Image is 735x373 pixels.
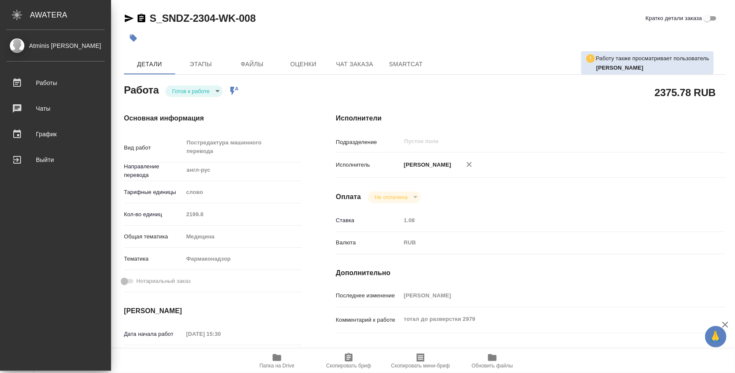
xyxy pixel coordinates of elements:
[124,232,183,241] p: Общая тематика
[6,102,105,115] div: Чаты
[401,289,693,302] input: Пустое поле
[2,72,109,94] a: Работы
[6,76,105,89] div: Работы
[30,6,111,23] div: AWATERA
[372,194,410,201] button: Не оплачена
[124,29,143,47] button: Добавить тэг
[124,113,302,123] h4: Основная информация
[124,162,183,179] p: Направление перевода
[2,98,109,119] a: Чаты
[183,328,258,340] input: Пустое поле
[6,128,105,141] div: График
[232,59,273,70] span: Файлы
[136,13,147,23] button: Скопировать ссылку
[655,85,716,100] h2: 2375.78 RUB
[124,82,159,97] h2: Работа
[646,14,702,23] span: Кратко детали заказа
[170,88,212,95] button: Готов к работе
[336,192,361,202] h4: Оплата
[150,12,256,24] a: S_SNDZ-2304-WK-008
[401,235,693,250] div: RUB
[124,330,183,338] p: Дата начала работ
[368,191,420,203] div: Готов к работе
[401,345,693,359] textarea: /Clients/Sandoz/Orders/S_SNDZ-2304/Translated/S_SNDZ-2304-WK-008
[336,216,401,225] p: Ставка
[456,349,528,373] button: Обновить файлы
[403,136,673,147] input: Пустое поле
[336,113,726,123] h4: Исполнители
[180,59,221,70] span: Этапы
[334,59,375,70] span: Чат заказа
[326,363,371,369] span: Скопировать бриф
[401,312,693,326] textarea: тотал до разверстки 2979
[124,144,183,152] p: Вид работ
[124,255,183,263] p: Тематика
[385,59,426,70] span: SmartCat
[165,85,223,97] div: Готов к работе
[183,229,302,244] div: Медицина
[336,238,401,247] p: Валюта
[2,123,109,145] a: График
[124,13,134,23] button: Скопировать ссылку для ЯМессенджера
[401,214,693,226] input: Пустое поле
[336,138,401,147] p: Подразделение
[124,306,302,316] h4: [PERSON_NAME]
[129,59,170,70] span: Детали
[336,268,726,278] h4: Дополнительно
[136,277,191,285] span: Нотариальный заказ
[124,210,183,219] p: Кол-во единиц
[124,188,183,197] p: Тарифные единицы
[183,252,302,266] div: Фармаконадзор
[391,363,450,369] span: Скопировать мини-бриф
[283,59,324,70] span: Оценки
[336,316,401,324] p: Комментарий к работе
[401,161,451,169] p: [PERSON_NAME]
[336,161,401,169] p: Исполнитель
[183,208,302,220] input: Пустое поле
[336,291,401,300] p: Последнее изменение
[472,363,513,369] span: Обновить файлы
[709,328,723,346] span: 🙏
[705,326,726,347] button: 🙏
[241,349,313,373] button: Папка на Drive
[2,149,109,170] a: Выйти
[313,349,385,373] button: Скопировать бриф
[259,363,294,369] span: Папка на Drive
[385,349,456,373] button: Скопировать мини-бриф
[336,349,401,357] p: Путь на drive
[6,41,105,50] div: Atminis [PERSON_NAME]
[183,185,302,200] div: слово
[460,155,479,174] button: Удалить исполнителя
[6,153,105,166] div: Выйти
